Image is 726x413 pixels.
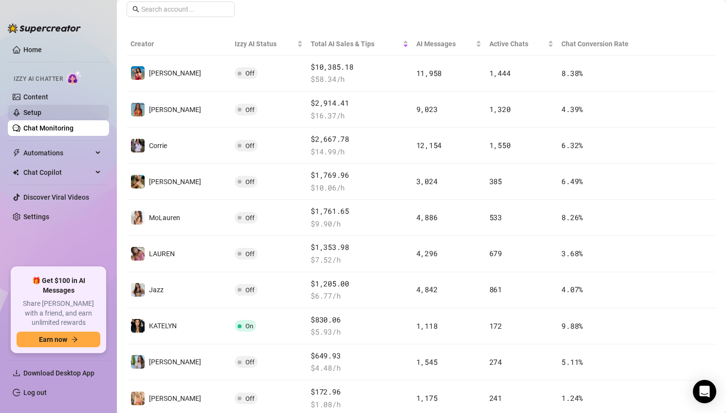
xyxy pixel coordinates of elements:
span: 8.38 % [561,68,583,78]
span: 274 [489,357,502,367]
span: 9,023 [416,104,438,114]
th: Izzy AI Status [231,33,307,56]
span: $ 14.99 /h [311,146,408,158]
span: 12,154 [416,140,442,150]
span: 11,958 [416,68,442,78]
span: 1,175 [416,393,438,403]
th: Chat Conversion Rate [558,33,657,56]
span: $649.93 [311,350,408,362]
span: AI Messages [416,38,474,49]
span: KATELYN [149,322,177,330]
span: download [13,369,20,377]
span: Active Chats [489,38,546,49]
span: Chat Copilot [23,165,93,180]
img: ️‍LAUREN [131,247,145,261]
span: 1,320 [489,104,511,114]
img: logo-BBDzfeDw.svg [8,23,81,33]
th: AI Messages [412,33,485,56]
span: 1,444 [489,68,511,78]
span: 5.11 % [561,357,583,367]
span: 385 [489,176,502,186]
span: $ 16.37 /h [311,110,408,122]
span: $172.96 [311,386,408,398]
span: ️‍LAUREN [149,250,175,258]
span: Izzy AI Chatter [14,75,63,84]
img: ANGI [131,175,145,188]
span: Off [245,250,255,258]
span: $1,353.98 [311,242,408,253]
span: $830.06 [311,314,408,326]
span: [PERSON_NAME] [149,69,201,77]
span: Off [245,286,255,294]
span: Off [245,178,255,186]
th: Total AI Sales & Tips [307,33,412,56]
span: $1,205.00 [311,278,408,290]
span: Off [245,142,255,150]
span: 9.88 % [561,321,583,331]
span: $ 7.52 /h [311,254,408,266]
a: Settings [23,213,49,221]
span: MoLauren [149,214,180,222]
input: Search account... [141,4,229,15]
span: 4,886 [416,212,438,222]
a: Content [23,93,48,101]
span: $2,914.41 [311,97,408,109]
span: $1,761.65 [311,206,408,217]
span: $10,385.18 [311,61,408,73]
span: $ 5.93 /h [311,326,408,338]
span: $ 6.77 /h [311,290,408,302]
a: Chat Monitoring [23,124,74,132]
span: Off [245,214,255,222]
span: [PERSON_NAME] [149,178,201,186]
span: $ 9.90 /h [311,218,408,230]
span: 4.39 % [561,104,583,114]
span: 6.49 % [561,176,583,186]
span: 4,842 [416,284,438,294]
span: arrow-right [71,336,78,343]
a: Discover Viral Videos [23,193,89,201]
span: $2,667.78 [311,133,408,145]
span: 1,550 [489,140,511,150]
span: Off [245,395,255,402]
span: 1,545 [416,357,438,367]
a: Log out [23,389,47,396]
span: 3.68 % [561,248,583,258]
span: 6.32 % [561,140,583,150]
span: 679 [489,248,502,258]
span: Off [245,358,255,366]
span: search [132,6,139,13]
span: [PERSON_NAME] [149,358,201,366]
th: Creator [127,33,231,56]
span: 4.07 % [561,284,583,294]
span: 861 [489,284,502,294]
span: Earn now [39,336,67,343]
span: $1,769.96 [311,169,408,181]
span: Jazz [149,286,164,294]
div: Open Intercom Messenger [693,380,716,403]
span: 533 [489,212,502,222]
span: Izzy AI Status [235,38,296,49]
span: $ 58.34 /h [311,74,408,85]
span: Download Desktop App [23,369,94,377]
button: Earn nowarrow-right [17,332,100,347]
img: Anthia [131,392,145,405]
img: Rebecca [131,103,145,116]
span: Share [PERSON_NAME] with a friend, and earn unlimited rewards [17,299,100,328]
span: $ 1.08 /h [311,399,408,411]
span: [PERSON_NAME] [149,106,201,113]
span: thunderbolt [13,149,20,157]
span: Off [245,70,255,77]
img: Gracie [131,355,145,369]
span: $ 4.48 /h [311,362,408,374]
span: 1.24 % [561,393,583,403]
span: 🎁 Get $100 in AI Messages [17,276,100,295]
span: 8.26 % [561,212,583,222]
a: Setup [23,109,41,116]
a: Home [23,46,42,54]
img: Corrie [131,139,145,152]
span: Off [245,106,255,113]
span: Corrie [149,142,167,150]
img: Ana [131,66,145,80]
img: Jazz [131,283,145,297]
img: AI Chatter [67,71,82,85]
